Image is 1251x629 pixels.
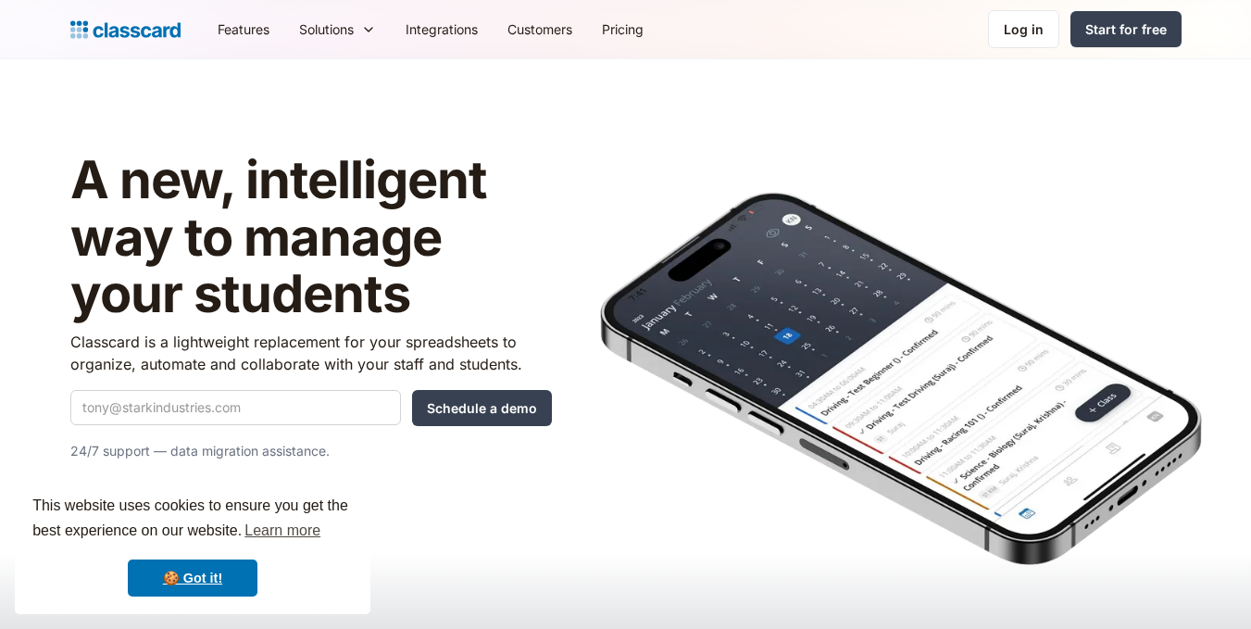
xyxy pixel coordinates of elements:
div: Start for free [1085,19,1167,39]
input: Schedule a demo [412,390,552,426]
a: Customers [493,8,587,50]
a: learn more about cookies [242,517,323,545]
h1: A new, intelligent way to manage your students [70,152,552,323]
div: Log in [1004,19,1044,39]
a: Log in [988,10,1059,48]
input: tony@starkindustries.com [70,390,401,425]
a: Pricing [587,8,658,50]
a: Integrations [391,8,493,50]
a: Features [203,8,284,50]
a: Logo [70,17,181,43]
a: dismiss cookie message [128,560,257,597]
div: Solutions [299,19,354,39]
a: Start for free [1070,11,1182,47]
p: 24/7 support — data migration assistance. [70,440,552,462]
p: Classcard is a lightweight replacement for your spreadsheets to organize, automate and collaborat... [70,331,552,375]
div: cookieconsent [15,477,370,614]
div: Solutions [284,8,391,50]
span: This website uses cookies to ensure you get the best experience on our website. [32,495,353,545]
form: Quick Demo Form [70,390,552,426]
